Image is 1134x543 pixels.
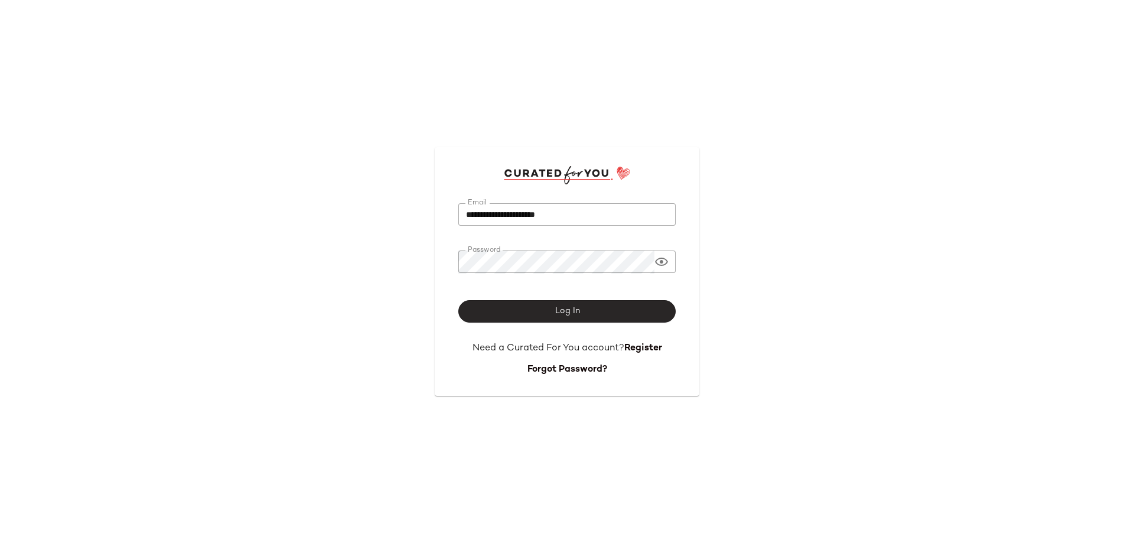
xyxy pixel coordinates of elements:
img: cfy_login_logo.DGdB1djN.svg [504,166,631,184]
span: Need a Curated For You account? [472,343,624,353]
a: Forgot Password? [527,365,607,375]
span: Log In [554,307,579,316]
a: Register [624,343,662,353]
button: Log In [458,300,676,323]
